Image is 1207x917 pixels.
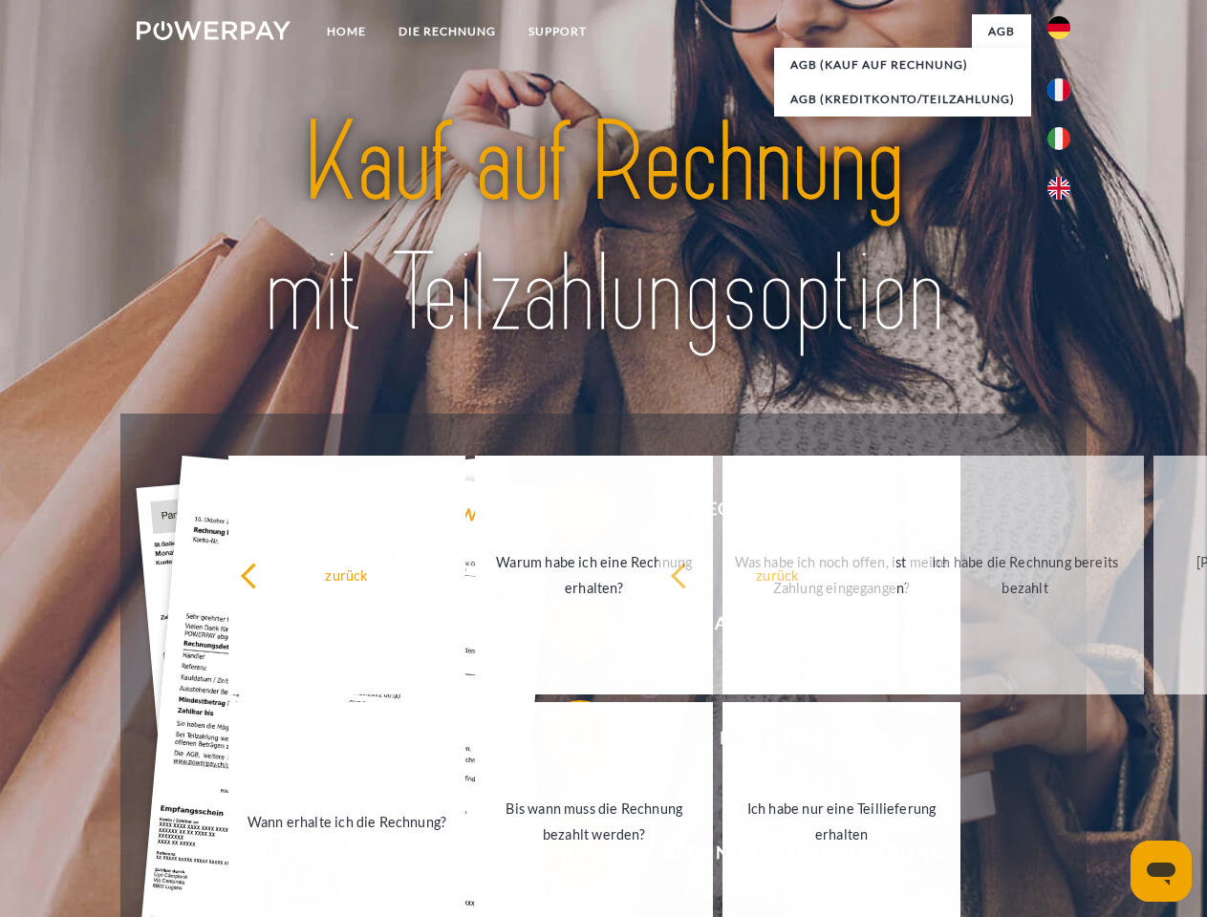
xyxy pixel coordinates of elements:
[734,796,949,847] div: Ich habe nur eine Teillieferung erhalten
[486,549,701,601] div: Warum habe ich eine Rechnung erhalten?
[774,82,1031,117] a: AGB (Kreditkonto/Teilzahlung)
[1047,16,1070,39] img: de
[972,14,1031,49] a: agb
[137,21,291,40] img: logo-powerpay-white.svg
[240,808,455,834] div: Wann erhalte ich die Rechnung?
[917,549,1132,601] div: Ich habe die Rechnung bereits bezahlt
[311,14,382,49] a: Home
[183,92,1024,366] img: title-powerpay_de.svg
[486,796,701,847] div: Bis wann muss die Rechnung bezahlt werden?
[1047,78,1070,101] img: fr
[382,14,512,49] a: DIE RECHNUNG
[512,14,603,49] a: SUPPORT
[1047,127,1070,150] img: it
[1131,841,1192,902] iframe: Schaltfläche zum Öffnen des Messaging-Fensters
[240,562,455,587] div: zurück
[774,48,1031,82] a: AGB (Kauf auf Rechnung)
[670,562,885,587] div: zurück
[1047,177,1070,200] img: en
